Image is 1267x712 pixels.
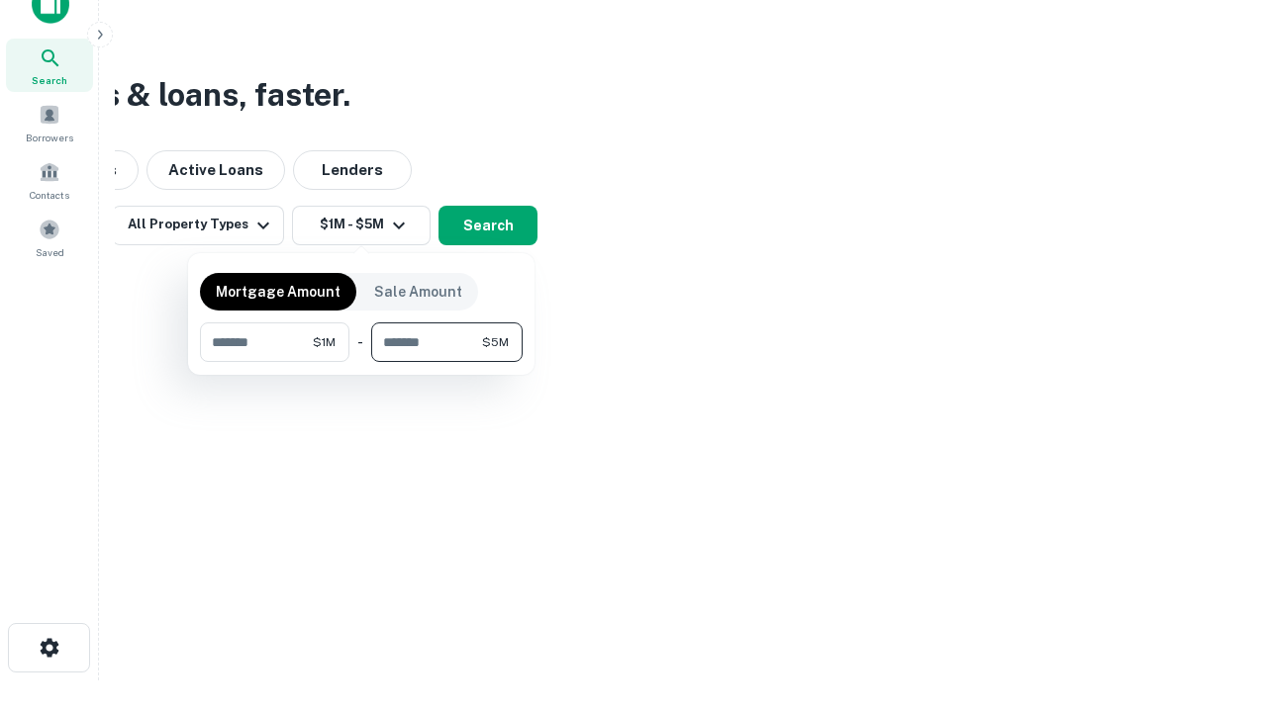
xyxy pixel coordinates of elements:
[357,322,363,362] div: -
[482,333,509,351] span: $5M
[216,281,341,303] p: Mortgage Amount
[1168,490,1267,585] iframe: Chat Widget
[374,281,462,303] p: Sale Amount
[313,333,336,351] span: $1M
